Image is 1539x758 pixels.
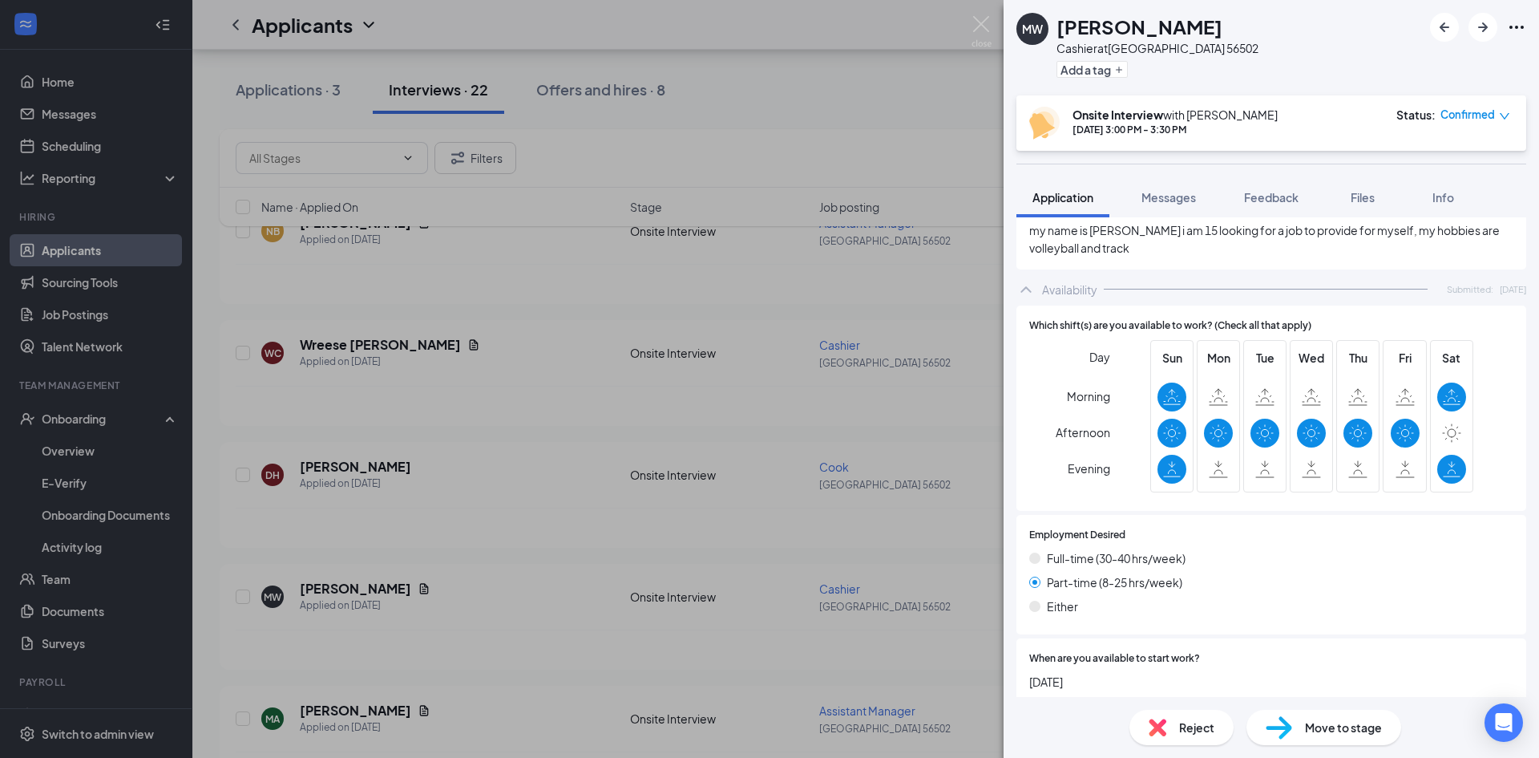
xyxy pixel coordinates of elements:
span: Mon [1204,349,1233,367]
div: Open Intercom Messenger [1484,703,1523,742]
span: my name is [PERSON_NAME] i am 15 looking for a job to provide for myself, my hobbies are volleyba... [1029,221,1513,257]
div: with [PERSON_NAME] [1072,107,1278,123]
div: Status : [1396,107,1436,123]
button: PlusAdd a tag [1056,61,1128,78]
span: Fri [1391,349,1420,367]
span: Sat [1437,349,1466,367]
div: MW [1022,21,1043,37]
svg: Ellipses [1507,18,1526,37]
span: Application [1032,190,1093,205]
span: Move to stage [1305,719,1382,736]
span: Either [1047,598,1078,615]
div: [DATE] 3:00 PM - 3:30 PM [1072,123,1278,136]
b: Onsite Interview [1072,107,1163,122]
span: Tue [1250,349,1279,367]
span: down [1499,111,1510,122]
span: Day [1089,348,1110,366]
div: Availability [1042,282,1097,298]
svg: Plus [1114,65,1124,75]
span: Info [1432,190,1454,205]
div: Cashier at [GEOGRAPHIC_DATA] 56502 [1056,40,1258,56]
span: Feedback [1244,190,1299,205]
span: Confirmed [1440,107,1495,123]
button: ArrowLeftNew [1430,13,1459,42]
span: When are you available to start work? [1029,651,1200,667]
span: [DATE] [1029,673,1513,691]
span: Afternoon [1056,418,1110,447]
span: Reject [1179,719,1214,736]
span: Which shift(s) are you available to work? (Check all that apply) [1029,318,1311,334]
span: Morning [1067,382,1110,411]
span: Messages [1141,190,1196,205]
span: [DATE] [1500,282,1526,296]
button: ArrowRight [1468,13,1497,42]
span: Thu [1343,349,1372,367]
span: Submitted: [1447,282,1493,296]
span: Sun [1157,349,1186,367]
span: Evening [1068,454,1110,483]
span: Wed [1297,349,1326,367]
h1: [PERSON_NAME] [1056,13,1222,40]
span: Part-time (8-25 hrs/week) [1047,574,1182,591]
svg: ArrowLeftNew [1435,18,1454,37]
svg: ArrowRight [1473,18,1493,37]
span: Full-time (30-40 hrs/week) [1047,549,1186,567]
span: Files [1351,190,1375,205]
span: Employment Desired [1029,528,1125,543]
svg: ChevronUp [1016,280,1036,299]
